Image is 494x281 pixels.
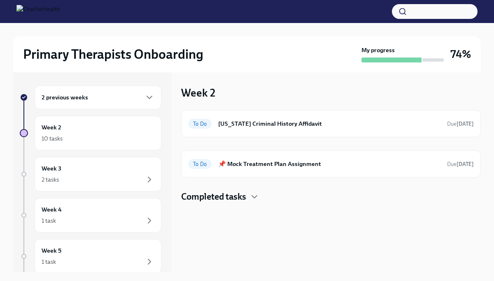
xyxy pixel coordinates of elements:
a: To Do[US_STATE] Criminal History AffidavitDue[DATE] [188,117,474,130]
div: 2 tasks [42,175,59,184]
h6: [US_STATE] Criminal History Affidavit [218,119,440,128]
div: 10 tasks [42,134,63,143]
a: Week 51 task [20,239,161,274]
span: August 22nd, 2025 09:00 [447,160,474,168]
a: Week 32 tasks [20,157,161,191]
div: Completed tasks [181,191,481,203]
span: Due [447,121,474,127]
span: Due [447,161,474,167]
h6: Week 5 [42,246,61,255]
h3: 74% [450,47,471,62]
a: Week 210 tasks [20,116,161,150]
strong: [DATE] [457,161,474,167]
h3: Week 2 [181,85,215,100]
h6: 📌 Mock Treatment Plan Assignment [218,159,440,168]
h6: Week 4 [42,205,62,214]
strong: [DATE] [457,121,474,127]
span: To Do [188,121,212,127]
h6: Week 2 [42,123,61,132]
div: 1 task [42,217,56,225]
h6: 2 previous weeks [42,93,88,102]
a: To Do📌 Mock Treatment Plan AssignmentDue[DATE] [188,157,474,170]
span: To Do [188,161,212,167]
a: Week 41 task [20,198,161,233]
img: CharlieHealth [16,5,60,18]
h6: Week 3 [42,164,61,173]
h4: Completed tasks [181,191,246,203]
div: 1 task [42,258,56,266]
div: 2 previous weeks [35,85,161,109]
strong: My progress [361,46,395,54]
h2: Primary Therapists Onboarding [23,46,203,62]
